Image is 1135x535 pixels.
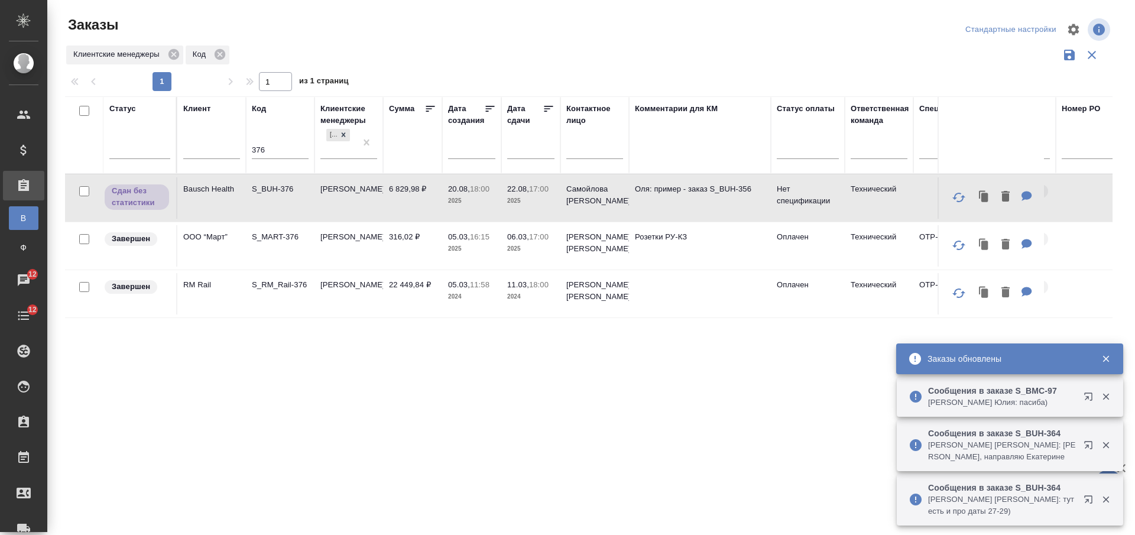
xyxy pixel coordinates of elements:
a: 12 [3,265,44,295]
div: [PERSON_NAME] [326,129,337,141]
div: split button [962,21,1059,39]
td: OTP-10070 [913,273,982,314]
p: 17:00 [529,184,549,193]
button: Закрыть [1094,494,1118,505]
div: Дата сдачи [507,103,543,127]
p: Розетки РУ-КЗ [635,231,765,243]
p: 2025 [448,243,495,255]
div: Клиент [183,103,210,115]
button: Обновить [945,279,973,307]
p: Клиентские менеджеры [73,48,164,60]
p: 05.03, [448,280,470,289]
span: В [15,212,33,224]
p: 2024 [448,291,495,303]
td: [PERSON_NAME] [314,177,383,219]
div: Заказы обновлены [928,353,1084,365]
div: Номер PO [1062,103,1100,115]
td: [PERSON_NAME] [314,273,383,314]
p: Сдан без статистики [112,185,162,209]
p: 2025 [448,195,495,207]
button: Клонировать [973,233,995,257]
td: Самойлова [PERSON_NAME] [560,177,629,219]
p: [PERSON_NAME] [PERSON_NAME]: тут есть и про даты 27-29) [928,494,1076,517]
p: 18:00 [529,280,549,289]
p: S_RM_Rail-376 [252,279,309,291]
p: RM Rail [183,279,240,291]
button: Открыть в новой вкладке [1076,488,1105,516]
td: [PERSON_NAME] [PERSON_NAME] [560,225,629,267]
a: 12 [3,301,44,330]
button: Обновить [945,231,973,260]
p: 2025 [507,243,554,255]
button: Удалить [995,281,1016,305]
div: Статус [109,103,136,115]
p: 2025 [507,195,554,207]
p: 06.03, [507,232,529,241]
p: 2024 [507,291,554,303]
p: Код [193,48,210,60]
p: Сообщения в заказе S_BUH-364 [928,427,1076,439]
p: Сообщения в заказе S_BUH-364 [928,482,1076,494]
p: 11.03, [507,280,529,289]
div: Выставляет КМ при направлении счета или после выполнения всех работ/сдачи заказа клиенту. Окончат... [103,231,170,247]
p: 16:15 [470,232,489,241]
div: Выставляет КМ при направлении счета или после выполнения всех работ/сдачи заказа клиенту. Окончат... [103,279,170,295]
span: 12 [21,268,44,280]
div: Код [186,46,229,64]
td: Технический [845,273,913,314]
td: 22 449,84 ₽ [383,273,442,314]
div: Ответственная команда [851,103,909,127]
p: 22.08, [507,184,529,193]
button: Для КМ: Розетки РУ-КЗ [1016,233,1038,257]
td: Технический [845,225,913,267]
div: Выставляет ПМ, когда заказ сдан КМу, но начисления еще не проведены [103,183,170,211]
p: [PERSON_NAME] [PERSON_NAME]: [PERSON_NAME], направляю Екатерине [928,439,1076,463]
div: Комментарии для КМ [635,103,718,115]
button: Закрыть [1094,391,1118,402]
div: Статус оплаты [777,103,835,115]
div: Клиентские менеджеры [320,103,377,127]
p: 05.03, [448,232,470,241]
div: Код [252,103,266,115]
button: Удалить [995,233,1016,257]
button: Открыть в новой вкладке [1076,433,1105,462]
p: S_MART-376 [252,231,309,243]
td: 316,02 ₽ [383,225,442,267]
button: Обновить [945,183,973,212]
div: Контактное лицо [566,103,623,127]
td: OTP-12402 [913,225,982,267]
td: [PERSON_NAME] [PERSON_NAME] [560,273,629,314]
span: 12 [21,304,44,316]
span: Настроить таблицу [1059,15,1088,44]
p: ООО “Март” [183,231,240,243]
div: Дата создания [448,103,484,127]
p: 20.08, [448,184,470,193]
div: Клиентские менеджеры [66,46,183,64]
div: Никифорова Валерия [325,128,351,142]
td: Нет спецификации [771,177,845,219]
p: 17:00 [529,232,549,241]
td: Оплачен [771,273,845,314]
td: Технический [845,177,913,219]
a: В [9,206,38,230]
p: 18:00 [470,184,489,193]
button: Открыть в новой вкладке [1076,385,1105,413]
p: 11:58 [470,280,489,289]
button: Сбросить фильтры [1081,44,1103,66]
p: Bausch Health [183,183,240,195]
div: Сумма [389,103,414,115]
td: 6 829,98 ₽ [383,177,442,219]
span: Ф [15,242,33,254]
button: Закрыть [1094,440,1118,450]
p: Оля: пример - заказ S_BUH-356 [635,183,765,195]
span: из 1 страниц [299,74,349,91]
button: Закрыть [1094,354,1118,364]
button: Для КМ: Оля: пример - заказ S_BUH-356 [1016,185,1038,209]
button: Клонировать [973,185,995,209]
td: [PERSON_NAME] [314,225,383,267]
span: Посмотреть информацию [1088,18,1113,41]
p: [PERSON_NAME] Юлия: пасиба) [928,397,1076,408]
button: Клонировать [973,281,995,305]
p: Завершен [112,281,150,293]
p: S_BUH-376 [252,183,309,195]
